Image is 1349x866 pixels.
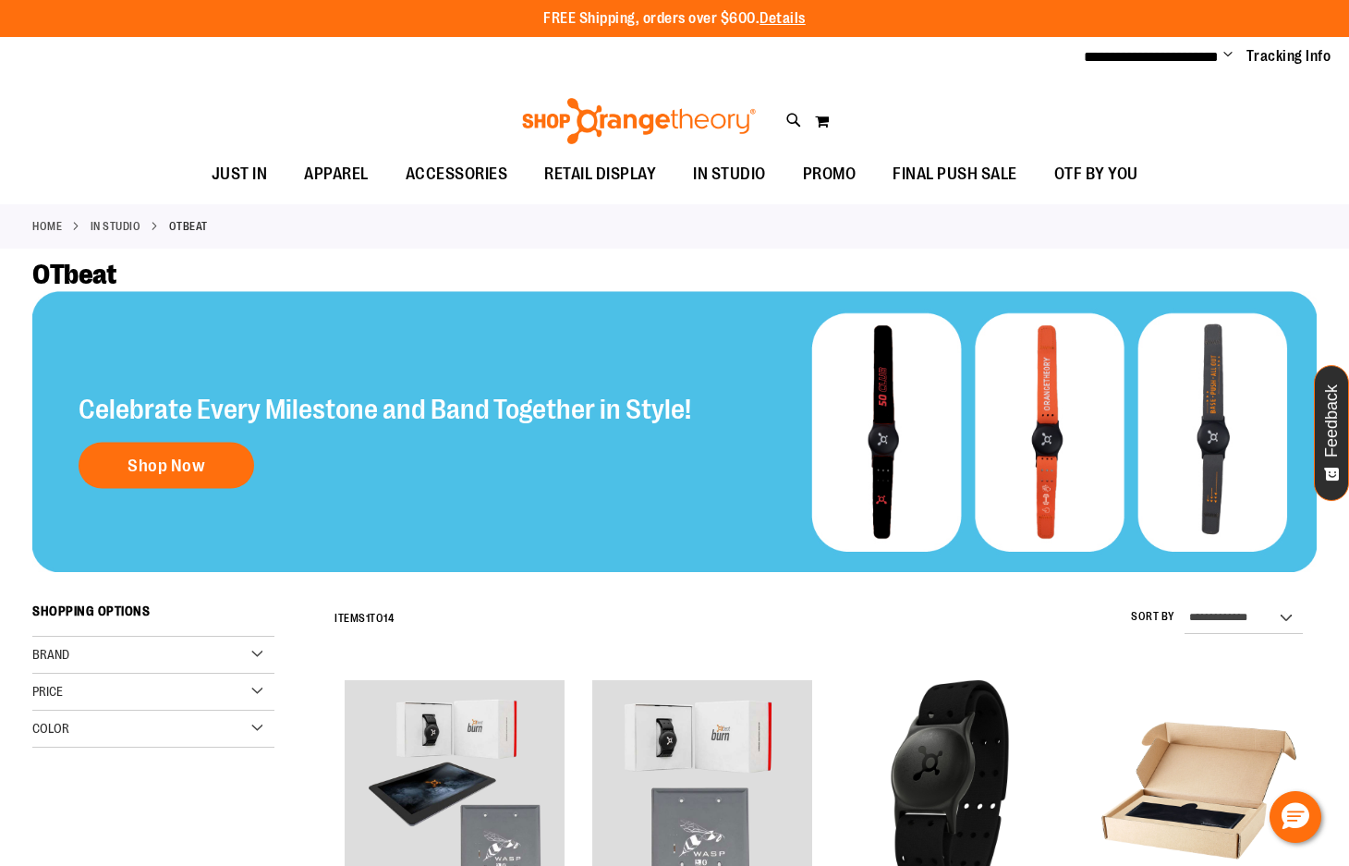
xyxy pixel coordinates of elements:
[784,153,875,196] a: PROMO
[693,153,766,195] span: IN STUDIO
[79,442,254,488] a: Shop Now
[128,455,205,475] span: Shop Now
[304,153,369,195] span: APPAREL
[212,153,268,195] span: JUST IN
[519,98,759,144] img: Shop Orangetheory
[543,8,806,30] p: FREE Shipping, orders over $600.
[32,259,115,290] span: OTbeat
[1314,365,1349,501] button: Feedback - Show survey
[169,218,208,235] strong: OTbeat
[1270,791,1321,843] button: Hello, have a question? Let’s chat.
[1246,46,1331,67] a: Tracking Info
[334,604,394,633] h2: Items to
[1223,47,1233,66] button: Account menu
[383,612,394,625] span: 14
[286,153,387,196] a: APPAREL
[193,153,286,196] a: JUST IN
[544,153,656,195] span: RETAIL DISPLAY
[674,153,784,195] a: IN STUDIO
[32,595,274,637] strong: Shopping Options
[1323,384,1341,457] span: Feedback
[1054,153,1138,195] span: OTF BY YOU
[874,153,1036,196] a: FINAL PUSH SALE
[406,153,508,195] span: ACCESSORIES
[32,218,62,235] a: Home
[387,153,527,196] a: ACCESSORIES
[803,153,857,195] span: PROMO
[366,612,371,625] span: 1
[1131,609,1175,625] label: Sort By
[526,153,674,196] a: RETAIL DISPLAY
[760,10,806,27] a: Details
[32,647,69,662] span: Brand
[79,394,691,423] h2: Celebrate Every Milestone and Band Together in Style!
[91,218,141,235] a: IN STUDIO
[32,684,63,699] span: Price
[893,153,1017,195] span: FINAL PUSH SALE
[1036,153,1157,196] a: OTF BY YOU
[32,721,69,736] span: Color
